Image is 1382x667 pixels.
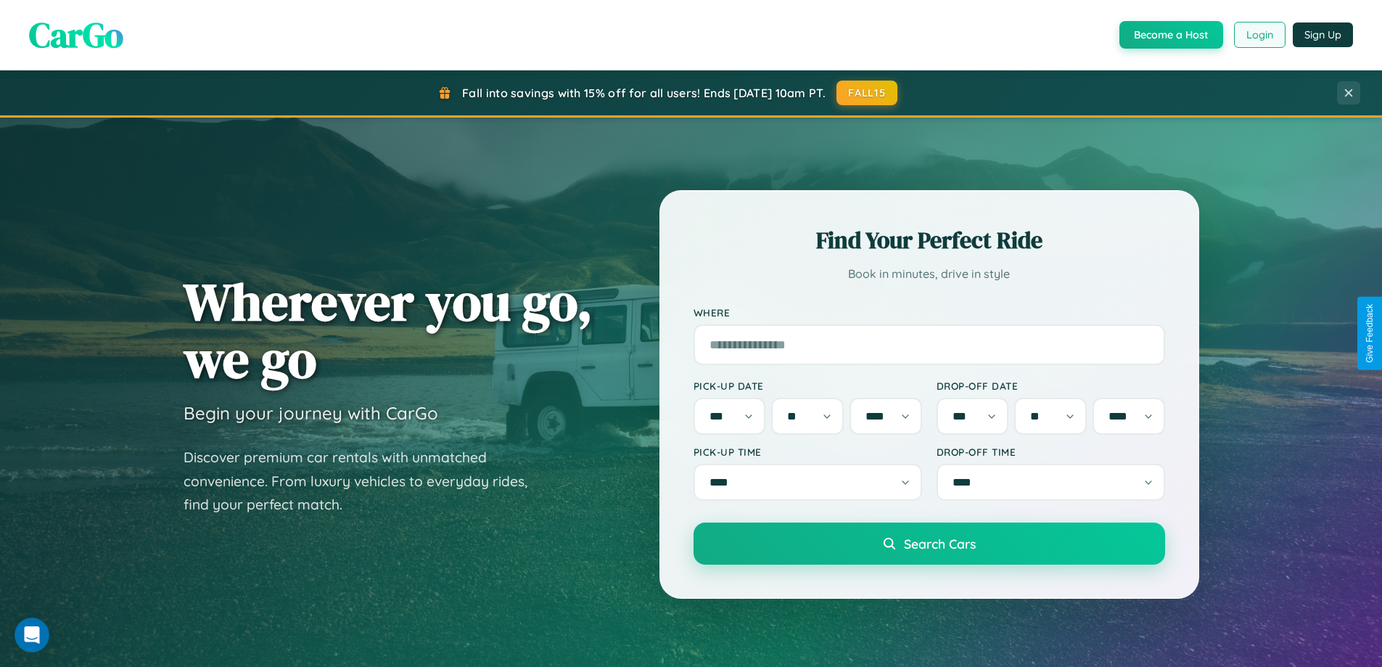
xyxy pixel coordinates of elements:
iframe: Intercom live chat [15,618,49,652]
h3: Begin your journey with CarGo [184,402,438,424]
span: Search Cars [904,536,976,552]
p: Book in minutes, drive in style [694,263,1165,285]
h1: Wherever you go, we go [184,273,593,388]
p: Discover premium car rentals with unmatched convenience. From luxury vehicles to everyday rides, ... [184,446,546,517]
button: Login [1234,22,1286,48]
div: Give Feedback [1365,304,1375,363]
label: Drop-off Time [937,446,1165,458]
button: Become a Host [1119,21,1223,49]
button: Sign Up [1293,22,1353,47]
button: FALL15 [836,81,897,105]
span: CarGo [29,11,123,59]
button: Search Cars [694,523,1165,565]
label: Drop-off Date [937,380,1165,392]
span: Fall into savings with 15% off for all users! Ends [DATE] 10am PT. [462,86,826,100]
h2: Find Your Perfect Ride [694,224,1165,256]
label: Pick-up Date [694,380,922,392]
label: Pick-up Time [694,446,922,458]
label: Where [694,306,1165,319]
